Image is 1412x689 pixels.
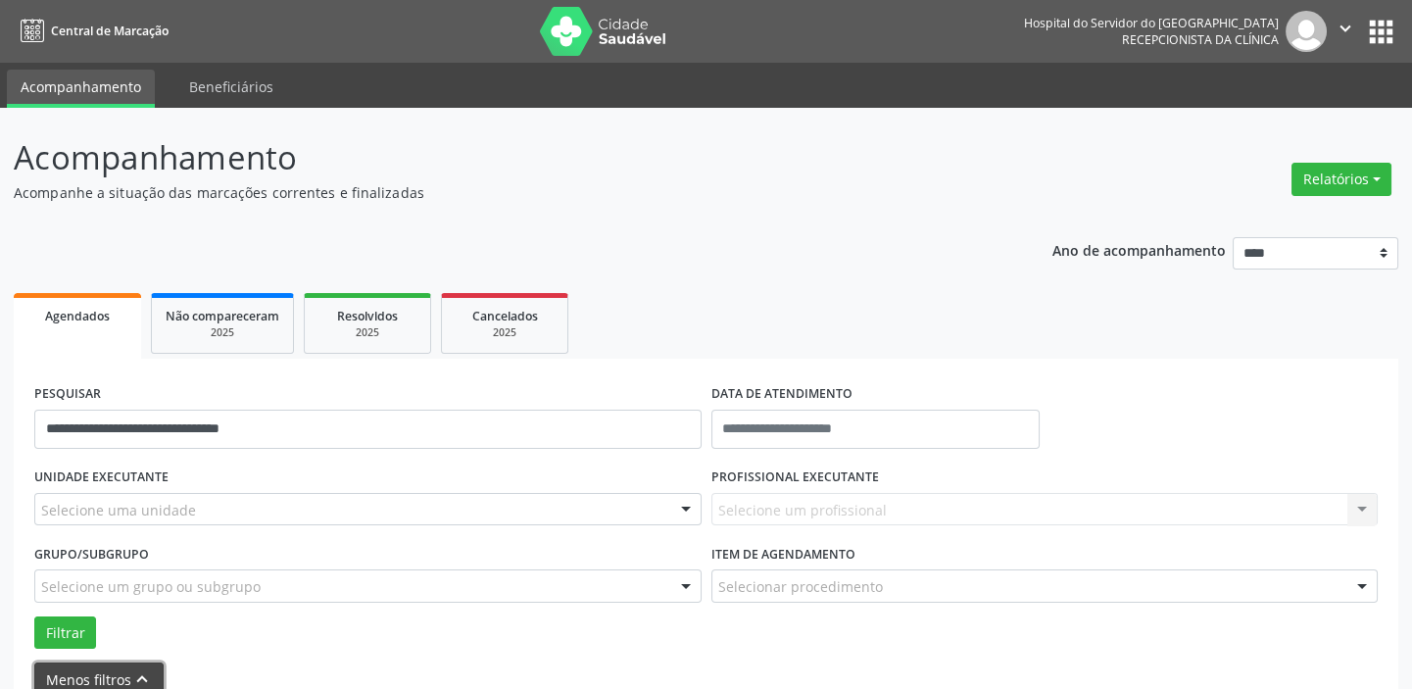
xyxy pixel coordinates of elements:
[456,325,554,340] div: 2025
[1052,237,1226,262] p: Ano de acompanhamento
[1327,11,1364,52] button: 
[711,379,852,410] label: DATA DE ATENDIMENTO
[318,325,416,340] div: 2025
[711,463,879,493] label: PROFISSIONAL EXECUTANTE
[718,576,883,597] span: Selecionar procedimento
[175,70,287,104] a: Beneficiários
[34,379,101,410] label: PESQUISAR
[1286,11,1327,52] img: img
[166,325,279,340] div: 2025
[34,539,149,569] label: Grupo/Subgrupo
[1024,15,1279,31] div: Hospital do Servidor do [GEOGRAPHIC_DATA]
[51,23,169,39] span: Central de Marcação
[14,133,983,182] p: Acompanhamento
[166,308,279,324] span: Não compareceram
[14,182,983,203] p: Acompanhe a situação das marcações correntes e finalizadas
[41,500,196,520] span: Selecione uma unidade
[1364,15,1398,49] button: apps
[7,70,155,108] a: Acompanhamento
[34,463,169,493] label: UNIDADE EXECUTANTE
[45,308,110,324] span: Agendados
[337,308,398,324] span: Resolvidos
[1291,163,1391,196] button: Relatórios
[711,539,855,569] label: Item de agendamento
[41,576,261,597] span: Selecione um grupo ou subgrupo
[1335,18,1356,39] i: 
[472,308,538,324] span: Cancelados
[34,616,96,650] button: Filtrar
[14,15,169,47] a: Central de Marcação
[1122,31,1279,48] span: Recepcionista da clínica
